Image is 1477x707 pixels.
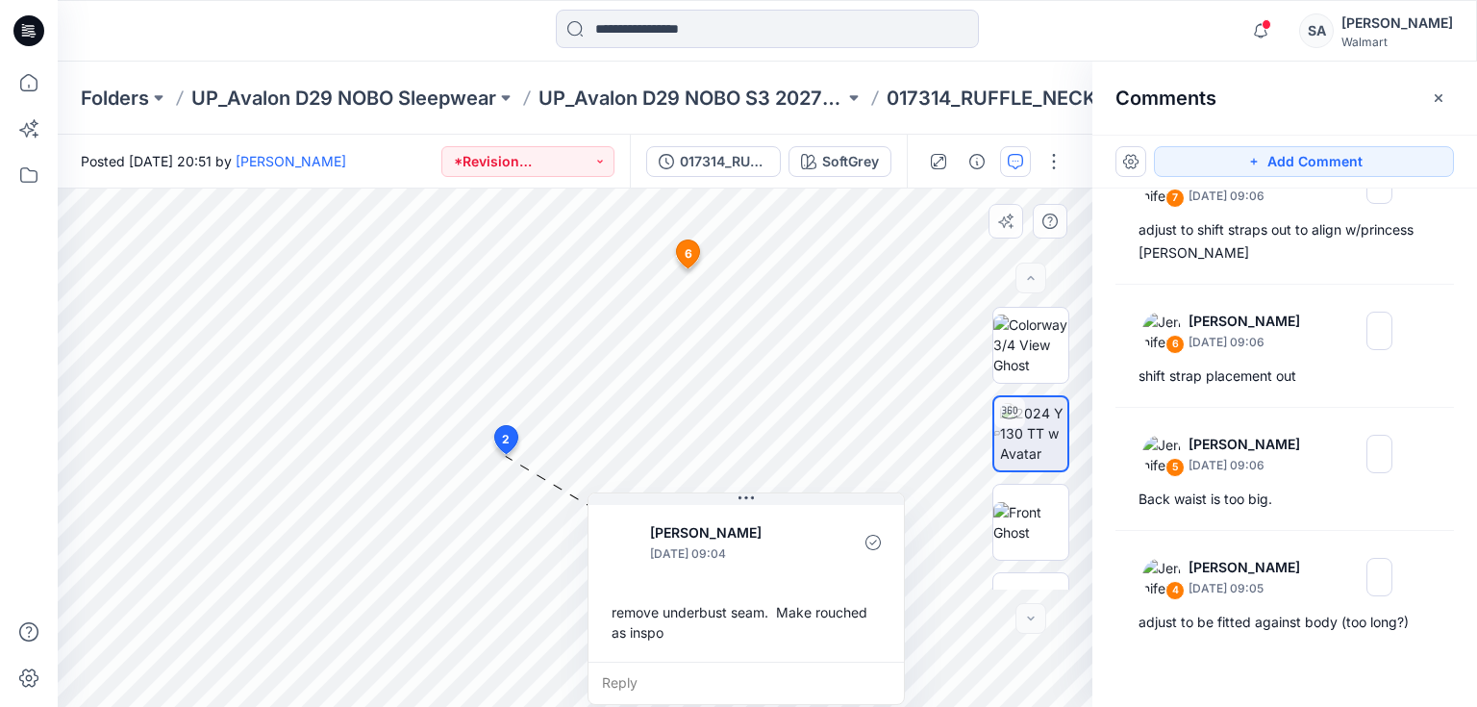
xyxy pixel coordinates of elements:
img: Front Ghost [993,502,1068,543]
p: [DATE] 09:06 [1189,187,1313,206]
a: Folders [81,85,149,112]
div: [PERSON_NAME] [1341,12,1453,35]
p: [PERSON_NAME] [1189,433,1313,456]
img: 2024 Y 130 TT w Avatar [1000,403,1067,464]
div: adjust to shift straps out to align w/princess [PERSON_NAME] [1139,218,1431,265]
div: 5 [1165,458,1185,477]
a: [PERSON_NAME] [236,153,346,169]
img: Jennifer Yerkes [1142,312,1181,350]
div: 7 [1165,189,1185,208]
span: Posted [DATE] 20:51 by [81,151,346,171]
div: SA [1299,13,1334,48]
span: 6 [685,245,692,263]
span: 2 [502,431,510,448]
a: UP_Avalon D29 NOBO S3 2027 Sleepwear [538,85,844,112]
button: SoftGrey [789,146,891,177]
p: [PERSON_NAME] [1189,556,1313,579]
div: Back waist is too big. [1139,488,1431,511]
div: shift strap placement out [1139,365,1431,388]
p: [DATE] 09:06 [1189,333,1313,352]
button: Add Comment [1154,146,1454,177]
h2: Comments [1115,87,1216,110]
div: adjust to be fitted against body (too long?) [1139,611,1431,634]
div: Reply [588,662,904,704]
button: Details [962,146,992,177]
div: 017314_RUFFLE_NECK_SLEEP_ROMPER [680,151,768,172]
p: [PERSON_NAME] [1189,310,1313,333]
p: 017314_RUFFLE_NECK_SLEEP_ROMPER [887,85,1192,112]
p: [DATE] 09:06 [1189,456,1313,475]
p: [DATE] 09:04 [650,544,807,564]
img: Jennifer Yerkes [1142,558,1181,596]
div: Walmart [1341,35,1453,49]
div: SoftGrey [822,151,879,172]
p: [DATE] 09:05 [1189,579,1313,598]
div: 4 [1165,581,1185,600]
p: [PERSON_NAME] [650,521,807,544]
img: Jennifer Yerkes [604,523,642,562]
div: 6 [1165,335,1185,354]
div: remove underbust seam. Make rouched as inspo [604,594,889,650]
button: 017314_RUFFLE_NECK_SLEEP_ROMPER [646,146,781,177]
img: Colorway 3/4 View Ghost [993,315,1068,375]
img: Jennifer Yerkes [1142,435,1181,473]
a: UP_Avalon D29 NOBO Sleepwear [191,85,496,112]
